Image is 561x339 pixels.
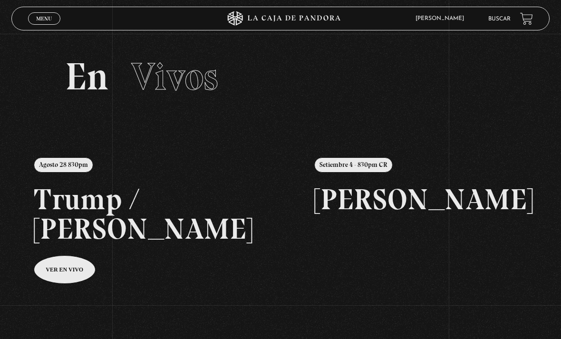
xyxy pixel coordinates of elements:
a: View your shopping cart [520,12,533,25]
h2: En [65,58,496,96]
span: [PERSON_NAME] [411,16,474,21]
span: Menu [36,16,52,21]
span: Vivos [131,54,218,99]
span: Cerrar [33,24,56,30]
a: Buscar [488,16,511,22]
